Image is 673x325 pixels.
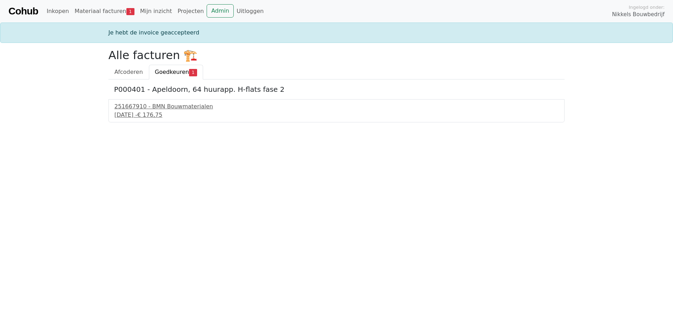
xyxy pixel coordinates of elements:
div: [DATE] - [114,111,559,119]
a: Inkopen [44,4,71,18]
a: Admin [207,4,234,18]
a: Afcoderen [108,65,149,79]
span: Afcoderen [114,69,143,75]
span: € 176,75 [137,111,162,118]
span: 1 [126,8,134,15]
a: 251667910 - BMN Bouwmaterialen[DATE] -€ 176,75 [114,102,559,119]
span: Goedkeuren [155,69,189,75]
a: Projecten [175,4,207,18]
a: Goedkeuren1 [149,65,203,79]
div: 251667910 - BMN Bouwmaterialen [114,102,559,111]
a: Cohub [8,3,38,20]
span: 1 [189,69,197,76]
span: Nikkels Bouwbedrijf [612,11,665,19]
a: Uitloggen [234,4,266,18]
div: Je hebt de invoice geaccepteerd [104,28,569,37]
h2: Alle facturen 🏗️ [108,49,565,62]
h5: P000401 - Apeldoorn, 64 huurapp. H-flats fase 2 [114,85,559,94]
span: Ingelogd onder: [629,4,665,11]
a: Materiaal facturen1 [72,4,137,18]
a: Mijn inzicht [137,4,175,18]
